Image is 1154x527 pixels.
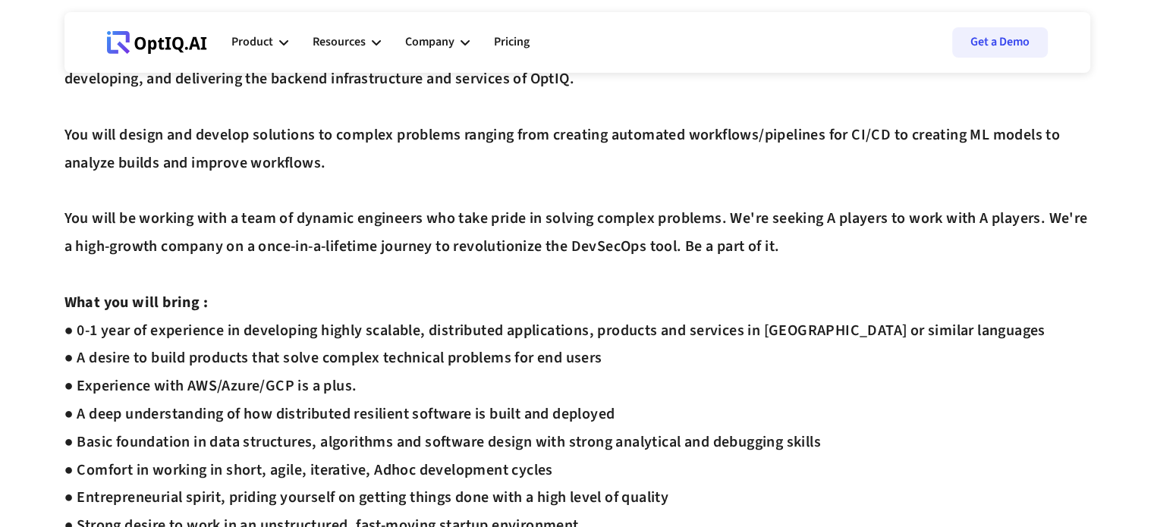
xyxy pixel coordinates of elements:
[64,292,208,313] strong: What you will bring :
[231,20,288,65] div: Product
[231,32,273,52] div: Product
[405,20,470,65] div: Company
[107,20,207,65] a: Webflow Homepage
[494,20,530,65] a: Pricing
[107,53,108,54] div: Webflow Homepage
[313,32,366,52] div: Resources
[952,27,1048,58] a: Get a Demo
[313,20,381,65] div: Resources
[405,32,454,52] div: Company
